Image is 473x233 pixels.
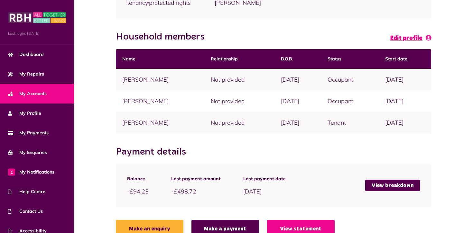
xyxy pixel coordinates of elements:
[116,69,204,90] td: [PERSON_NAME]
[8,169,54,175] span: My Notifications
[204,90,274,112] td: Not provided
[8,71,44,77] span: My Repairs
[204,69,274,90] td: Not provided
[127,188,149,195] span: -£94.23
[243,188,262,195] span: [DATE]
[390,33,431,43] a: Edit profile
[204,112,274,133] td: Not provided
[8,168,15,175] span: 1
[116,146,192,158] h2: Payment details
[274,90,321,112] td: [DATE]
[379,112,431,133] td: [DATE]
[116,90,204,112] td: [PERSON_NAME]
[116,112,204,133] td: [PERSON_NAME]
[321,49,379,69] th: Status
[8,90,47,97] span: My Accounts
[204,49,274,69] th: Relationship
[8,31,66,36] span: Last login: [DATE]
[171,188,196,195] span: -£498.72
[321,112,379,133] td: Tenant
[8,51,44,58] span: Dashboard
[274,49,321,69] th: D.O.B.
[171,175,221,182] span: Last payment amount
[274,69,321,90] td: [DATE]
[8,188,45,195] span: Help Centre
[243,175,286,182] span: Last payment date
[116,49,204,69] th: Name
[321,90,379,112] td: Occupant
[8,130,49,136] span: My Payments
[8,11,66,24] img: MyRBH
[116,31,211,43] h2: Household members
[379,49,431,69] th: Start date
[127,175,149,182] span: Balance
[379,69,431,90] td: [DATE]
[390,35,422,41] span: Edit profile
[379,90,431,112] td: [DATE]
[365,180,420,191] a: View breakdown
[8,149,47,156] span: My Enquiries
[321,69,379,90] td: Occupant
[8,208,43,215] span: Contact Us
[8,110,41,117] span: My Profile
[274,112,321,133] td: [DATE]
